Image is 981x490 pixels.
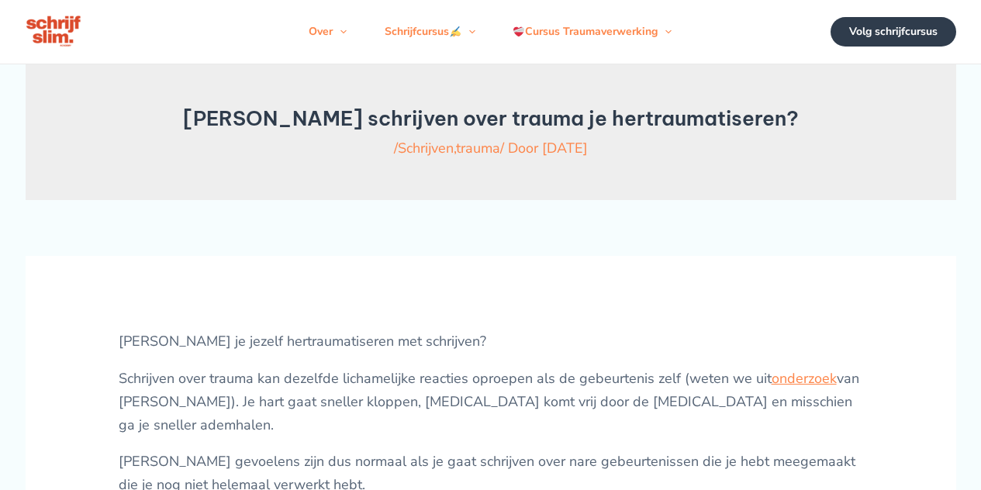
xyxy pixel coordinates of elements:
p: [PERSON_NAME] je jezelf hertraumatiseren met schrijven? [119,330,863,354]
nav: Primaire site navigatie [290,9,690,55]
img: ❤️‍🩹 [513,26,524,37]
span: Menu schakelen [333,9,347,55]
a: [DATE] [542,139,588,157]
span: Menu schakelen [658,9,672,55]
div: / / Door [83,138,899,158]
span: Menu schakelen [461,9,475,55]
h1: [PERSON_NAME] schrijven over trauma je hertraumatiseren? [83,106,899,130]
img: ✍️ [450,26,461,37]
a: SchrijfcursusMenu schakelen [366,9,494,55]
a: onderzoek [772,369,837,388]
img: schrijfcursus schrijfslim academy [26,14,83,50]
a: trauma [456,139,500,157]
a: Volg schrijfcursus [831,17,956,47]
a: OverMenu schakelen [290,9,365,55]
span: , [398,139,500,157]
a: Schrijven [398,139,454,157]
a: Cursus TraumaverwerkingMenu schakelen [494,9,690,55]
p: Schrijven over trauma kan dezelfde lichamelijke reacties oproepen als de gebeurtenis zelf (weten ... [119,367,863,437]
